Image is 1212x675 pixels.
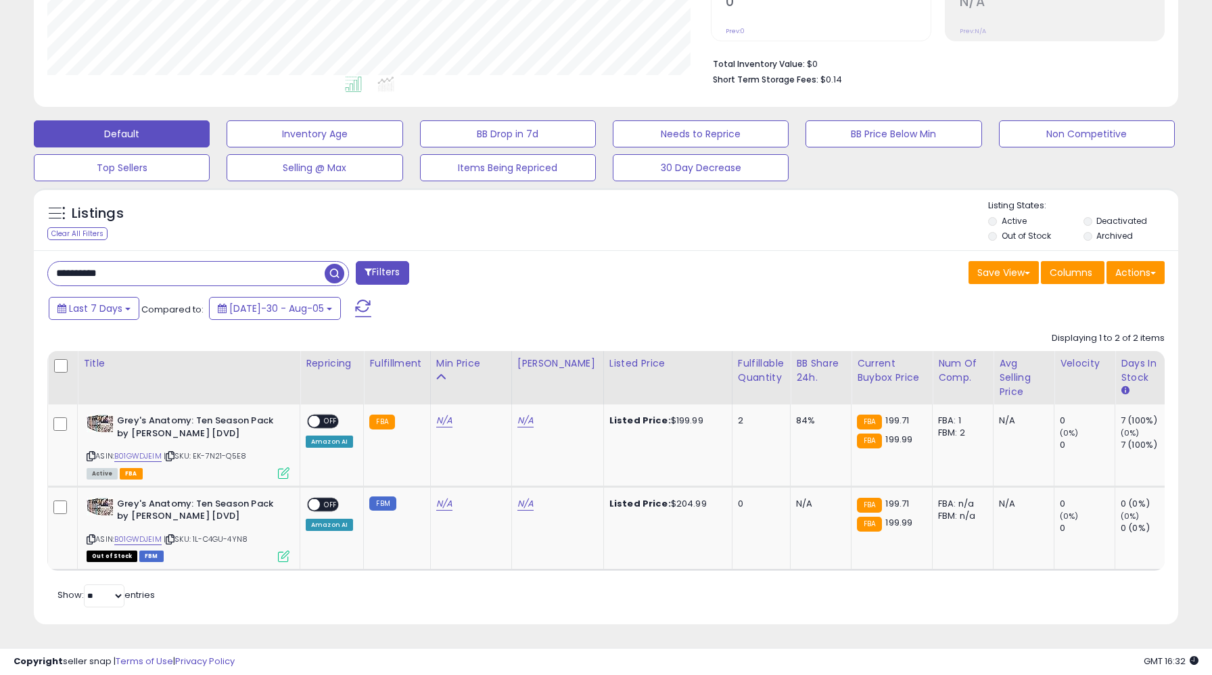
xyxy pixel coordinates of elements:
[34,154,210,181] button: Top Sellers
[609,356,726,371] div: Listed Price
[960,27,986,35] small: Prev: N/A
[139,551,164,562] span: FBM
[1060,439,1115,451] div: 0
[1121,415,1175,427] div: 7 (100%)
[857,434,882,448] small: FBA
[1002,215,1027,227] label: Active
[999,415,1044,427] div: N/A
[57,588,155,601] span: Show: entries
[164,534,248,544] span: | SKU: 1L-C4GU-4YN8
[164,450,246,461] span: | SKU: EK-7N21-Q5E8
[938,427,983,439] div: FBM: 2
[609,414,671,427] b: Listed Price:
[713,58,805,70] b: Total Inventory Value:
[369,415,394,429] small: FBA
[517,414,534,427] a: N/A
[938,498,983,510] div: FBA: n/a
[117,498,281,526] b: Grey's Anatomy: Ten Season Pack by [PERSON_NAME] [DVD]
[209,297,341,320] button: [DATE]-30 - Aug-05
[738,498,780,510] div: 0
[1060,415,1115,427] div: 0
[517,497,534,511] a: N/A
[175,655,235,668] a: Privacy Policy
[320,416,342,427] span: OFF
[613,120,789,147] button: Needs to Reprice
[420,154,596,181] button: Items Being Repriced
[885,433,912,446] span: 199.99
[87,551,137,562] span: All listings that are currently out of stock and unavailable for purchase on Amazon
[609,498,722,510] div: $204.99
[116,655,173,668] a: Terms of Use
[988,200,1178,212] p: Listing States:
[117,415,281,443] b: Grey's Anatomy: Ten Season Pack by [PERSON_NAME] [DVD]
[938,415,983,427] div: FBA: 1
[1106,261,1165,284] button: Actions
[87,415,289,478] div: ASIN:
[69,302,122,315] span: Last 7 Days
[820,73,842,86] span: $0.14
[1096,215,1147,227] label: Deactivated
[1121,439,1175,451] div: 7 (100%)
[999,120,1175,147] button: Non Competitive
[1052,332,1165,345] div: Displaying 1 to 2 of 2 items
[87,415,114,432] img: 61l06kwPxEL._SL40_.jpg
[87,468,118,480] span: All listings currently available for purchase on Amazon
[796,356,845,385] div: BB Share 24h.
[1002,230,1051,241] label: Out of Stock
[613,154,789,181] button: 30 Day Decrease
[306,356,358,371] div: Repricing
[999,498,1044,510] div: N/A
[713,55,1155,71] li: $0
[713,74,818,85] b: Short Term Storage Fees:
[1041,261,1104,284] button: Columns
[1121,498,1175,510] div: 0 (0%)
[436,356,506,371] div: Min Price
[885,414,909,427] span: 199.71
[938,356,987,385] div: Num of Comp.
[806,120,981,147] button: BB Price Below Min
[857,517,882,532] small: FBA
[1144,655,1198,668] span: 2025-08-13 16:32 GMT
[120,468,143,480] span: FBA
[1121,511,1140,521] small: (0%)
[229,302,324,315] span: [DATE]-30 - Aug-05
[609,497,671,510] b: Listed Price:
[726,27,745,35] small: Prev: 0
[999,356,1048,399] div: Avg Selling Price
[1060,356,1109,371] div: Velocity
[796,415,841,427] div: 84%
[369,496,396,511] small: FBM
[857,498,882,513] small: FBA
[227,120,402,147] button: Inventory Age
[796,498,841,510] div: N/A
[857,356,927,385] div: Current Buybox Price
[1121,427,1140,438] small: (0%)
[1096,230,1133,241] label: Archived
[420,120,596,147] button: BB Drop in 7d
[1121,356,1170,385] div: Days In Stock
[14,655,235,668] div: seller snap | |
[369,356,424,371] div: Fulfillment
[609,415,722,427] div: $199.99
[436,414,452,427] a: N/A
[87,498,289,561] div: ASIN:
[969,261,1039,284] button: Save View
[857,415,882,429] small: FBA
[738,356,785,385] div: Fulfillable Quantity
[517,356,598,371] div: [PERSON_NAME]
[1060,522,1115,534] div: 0
[938,510,983,522] div: FBM: n/a
[885,497,909,510] span: 199.71
[1060,498,1115,510] div: 0
[1121,385,1129,397] small: Days In Stock.
[14,655,63,668] strong: Copyright
[47,227,108,240] div: Clear All Filters
[1050,266,1092,279] span: Columns
[320,498,342,510] span: OFF
[356,261,409,285] button: Filters
[1121,522,1175,534] div: 0 (0%)
[227,154,402,181] button: Selling @ Max
[34,120,210,147] button: Default
[885,516,912,529] span: 199.99
[1060,427,1079,438] small: (0%)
